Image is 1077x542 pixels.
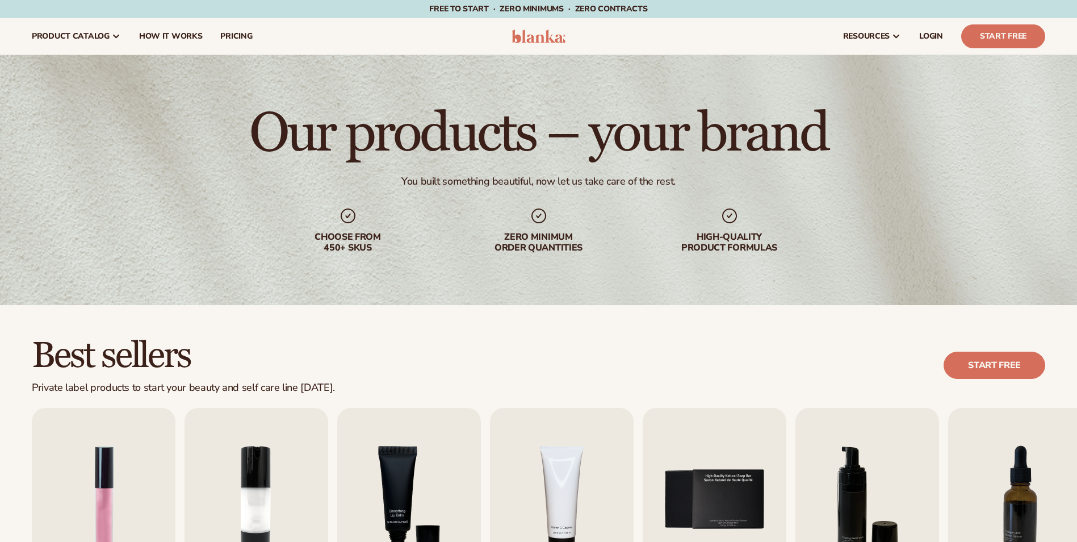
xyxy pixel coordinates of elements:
[910,18,952,55] a: LOGIN
[834,18,910,55] a: resources
[401,175,676,188] div: You built something beautiful, now let us take care of the rest.
[843,32,890,41] span: resources
[249,107,828,161] h1: Our products – your brand
[32,382,335,394] div: Private label products to start your beauty and self care line [DATE].
[961,24,1045,48] a: Start Free
[32,32,110,41] span: product catalog
[23,18,130,55] a: product catalog
[275,232,421,253] div: Choose from 450+ Skus
[130,18,212,55] a: How It Works
[466,232,611,253] div: Zero minimum order quantities
[32,337,335,375] h2: Best sellers
[429,3,647,14] span: Free to start · ZERO minimums · ZERO contracts
[657,232,802,253] div: High-quality product formulas
[139,32,203,41] span: How It Works
[944,352,1045,379] a: Start free
[220,32,252,41] span: pricing
[211,18,261,55] a: pricing
[512,30,565,43] img: logo
[919,32,943,41] span: LOGIN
